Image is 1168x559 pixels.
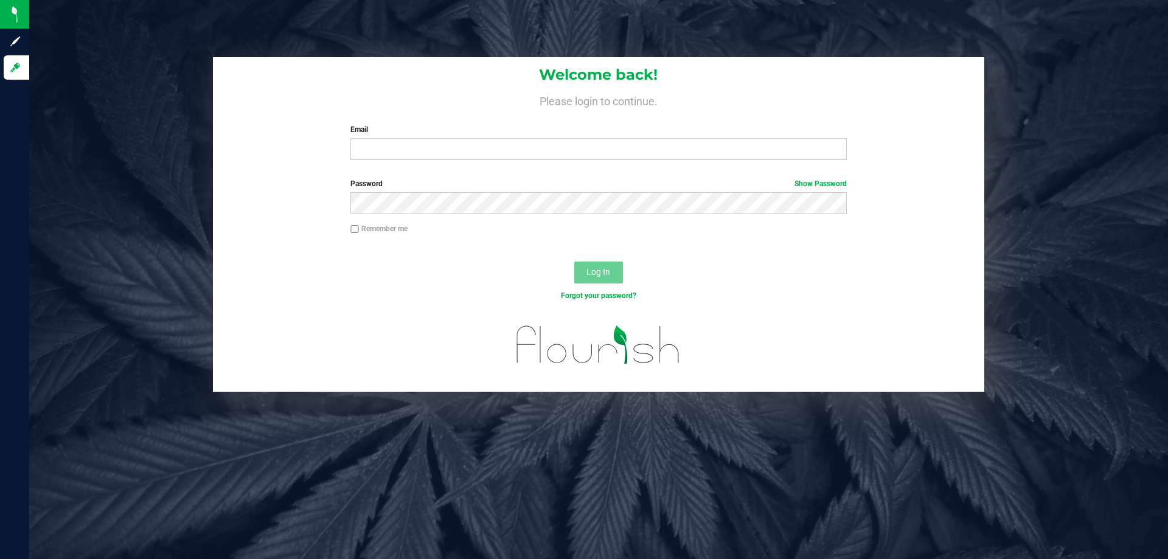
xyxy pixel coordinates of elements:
[213,67,984,83] h1: Welcome back!
[9,35,21,47] inline-svg: Sign up
[350,223,408,234] label: Remember me
[586,267,610,277] span: Log In
[502,314,695,376] img: flourish_logo.svg
[213,92,984,107] h4: Please login to continue.
[9,61,21,74] inline-svg: Log in
[350,225,359,234] input: Remember me
[561,291,636,300] a: Forgot your password?
[794,179,847,188] a: Show Password
[350,124,846,135] label: Email
[574,262,623,283] button: Log In
[350,179,383,188] span: Password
